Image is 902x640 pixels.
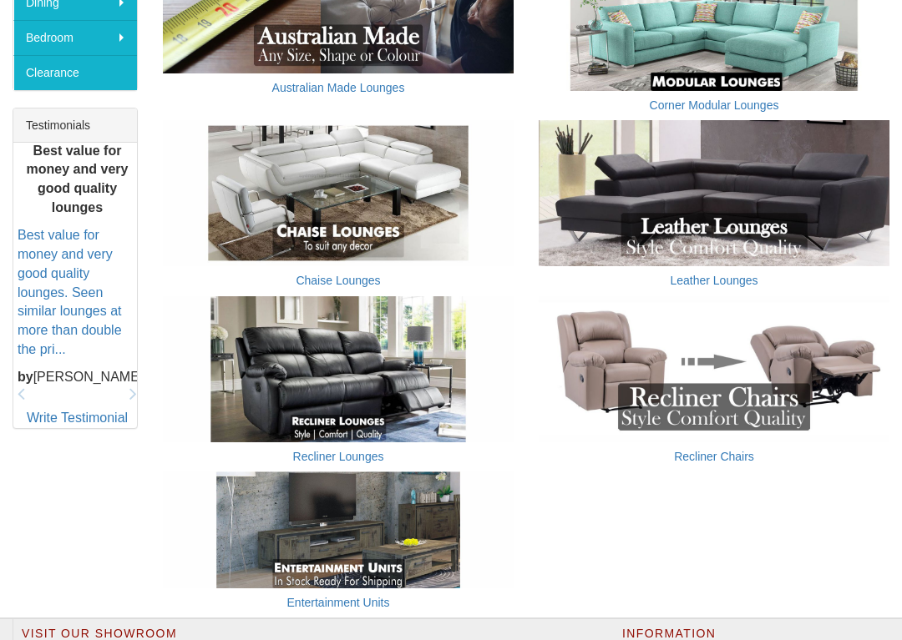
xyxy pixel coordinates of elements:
[18,370,33,384] b: by
[13,20,137,55] a: Bedroom
[13,108,137,143] div: Testimonials
[287,596,390,609] a: Entertainment Units
[27,411,128,425] a: Write Testimonial
[296,274,380,287] a: Chaise Lounges
[539,296,889,442] img: Recliner Chairs
[13,55,137,90] a: Clearance
[674,450,754,463] a: Recliner Chairs
[163,120,514,266] img: Chaise Lounges
[650,98,779,112] a: Corner Modular Lounges
[293,450,384,463] a: Recliner Lounges
[163,471,514,588] img: Entertainment Units
[18,368,137,387] p: [PERSON_NAME]
[272,81,405,94] a: Australian Made Lounges
[670,274,758,287] a: Leather Lounges
[539,120,889,266] img: Leather Lounges
[163,296,514,442] img: Recliner Lounges
[27,144,129,215] b: Best value for money and very good quality lounges
[18,228,122,356] a: Best value for money and very good quality lounges. Seen similar lounges at more than double the ...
